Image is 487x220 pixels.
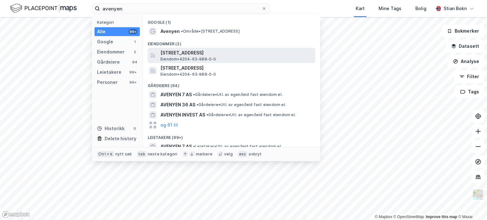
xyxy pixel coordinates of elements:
[128,70,137,75] div: 99+
[97,28,106,35] div: Alle
[160,101,195,109] span: AVENYEN 36 AS
[196,152,212,157] div: markere
[143,36,320,48] div: Eiendommer (2)
[100,4,262,13] input: Søk på adresse, matrikkel, gårdeiere, leietakere eller personer
[197,102,286,107] span: Gårdeiere • Utl. av egen/leid fast eiendom el.
[160,28,180,35] span: Avenyen
[455,85,484,98] button: Tags
[143,15,320,26] div: Google (1)
[97,79,118,86] div: Personer
[356,5,365,12] div: Kart
[97,48,125,56] div: Eiendommer
[442,25,484,37] button: Bokmerker
[160,143,192,150] span: AVENYEN 7 AS
[160,49,313,57] span: [STREET_ADDRESS]
[193,92,282,97] span: Gårdeiere • Utl. av egen/leid fast eiendom el.
[148,152,178,157] div: neste kategori
[197,102,198,107] span: •
[2,211,30,218] a: Mapbox homepage
[472,189,484,201] img: Z
[379,5,401,12] div: Mine Tags
[143,130,320,141] div: Leietakere (99+)
[128,29,137,34] div: 99+
[206,112,208,117] span: •
[160,57,216,62] span: Eiendom • 4204-63-988-0-0
[415,5,426,12] div: Bolig
[249,152,262,157] div: avbryt
[446,40,484,53] button: Datasett
[137,151,146,157] div: tab
[97,58,120,66] div: Gårdeiere
[448,55,484,68] button: Analyse
[181,29,183,34] span: •
[132,39,137,44] div: 1
[455,190,487,220] div: Kontrollprogram for chat
[160,64,313,72] span: [STREET_ADDRESS]
[454,70,484,83] button: Filter
[375,215,392,219] a: Mapbox
[10,3,77,14] img: logo.f888ab2527a4732fd821a326f86c7f29.svg
[132,49,137,54] div: 2
[128,80,137,85] div: 99+
[224,152,233,157] div: velg
[132,60,137,65] div: 64
[426,215,457,219] a: Improve this map
[160,121,178,129] button: og 61 til
[193,92,195,97] span: •
[97,151,114,157] div: Ctrl + k
[181,29,240,34] span: Område • [STREET_ADDRESS]
[193,144,195,149] span: •
[160,91,192,98] span: AVENYEN 7 AS
[160,111,205,119] span: AVENYEN INVEST AS
[97,68,121,76] div: Leietakere
[105,135,136,142] div: Delete history
[97,20,140,25] div: Kategori
[143,78,320,90] div: Gårdeiere (64)
[455,190,487,220] iframe: Chat Widget
[97,125,125,132] div: Historikk
[393,215,424,219] a: OpenStreetMap
[115,152,132,157] div: nytt søk
[238,151,248,157] div: esc
[97,38,113,46] div: Google
[193,144,282,149] span: Leietaker • Utl. av egen/leid fast eiendom el.
[444,5,467,12] div: Stian Bokn
[132,126,137,131] div: 0
[160,72,216,77] span: Eiendom • 4204-63-988-0-0
[206,112,296,117] span: Gårdeiere • Utl. av egen/leid fast eiendom el.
